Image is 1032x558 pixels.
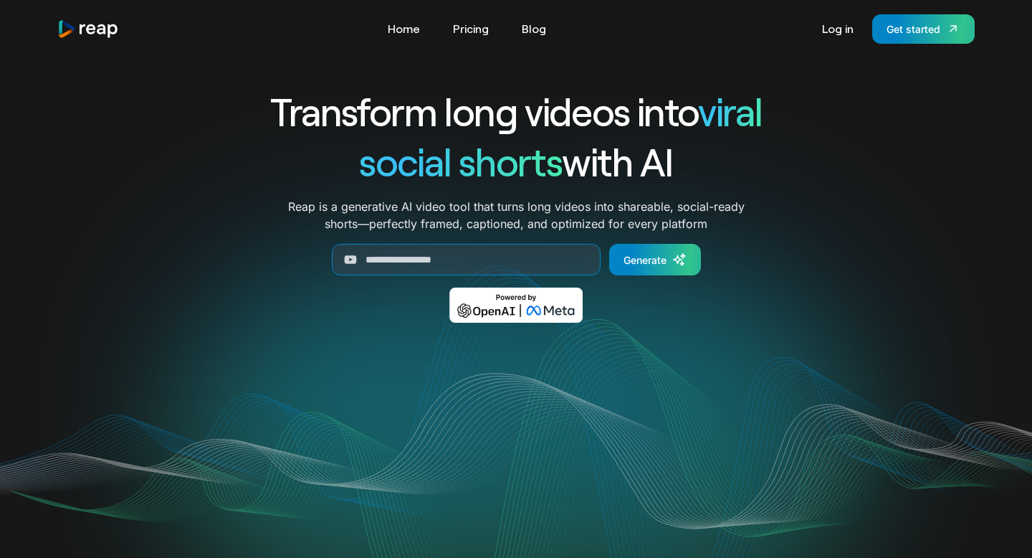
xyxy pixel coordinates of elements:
[288,198,745,232] p: Reap is a generative AI video tool that turns long videos into shareable, social-ready shorts—per...
[609,244,701,275] a: Generate
[57,19,119,39] img: reap logo
[887,22,940,37] div: Get started
[218,244,814,275] form: Generate Form
[698,88,762,134] span: viral
[515,17,553,40] a: Blog
[623,252,666,268] div: Generate
[446,17,496,40] a: Pricing
[359,138,562,184] span: social shorts
[815,17,861,40] a: Log in
[381,17,427,40] a: Home
[872,14,975,44] a: Get started
[449,288,583,323] img: Powered by OpenAI & Meta
[57,19,119,39] a: home
[218,136,814,186] h1: with AI
[218,86,814,136] h1: Transform long videos into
